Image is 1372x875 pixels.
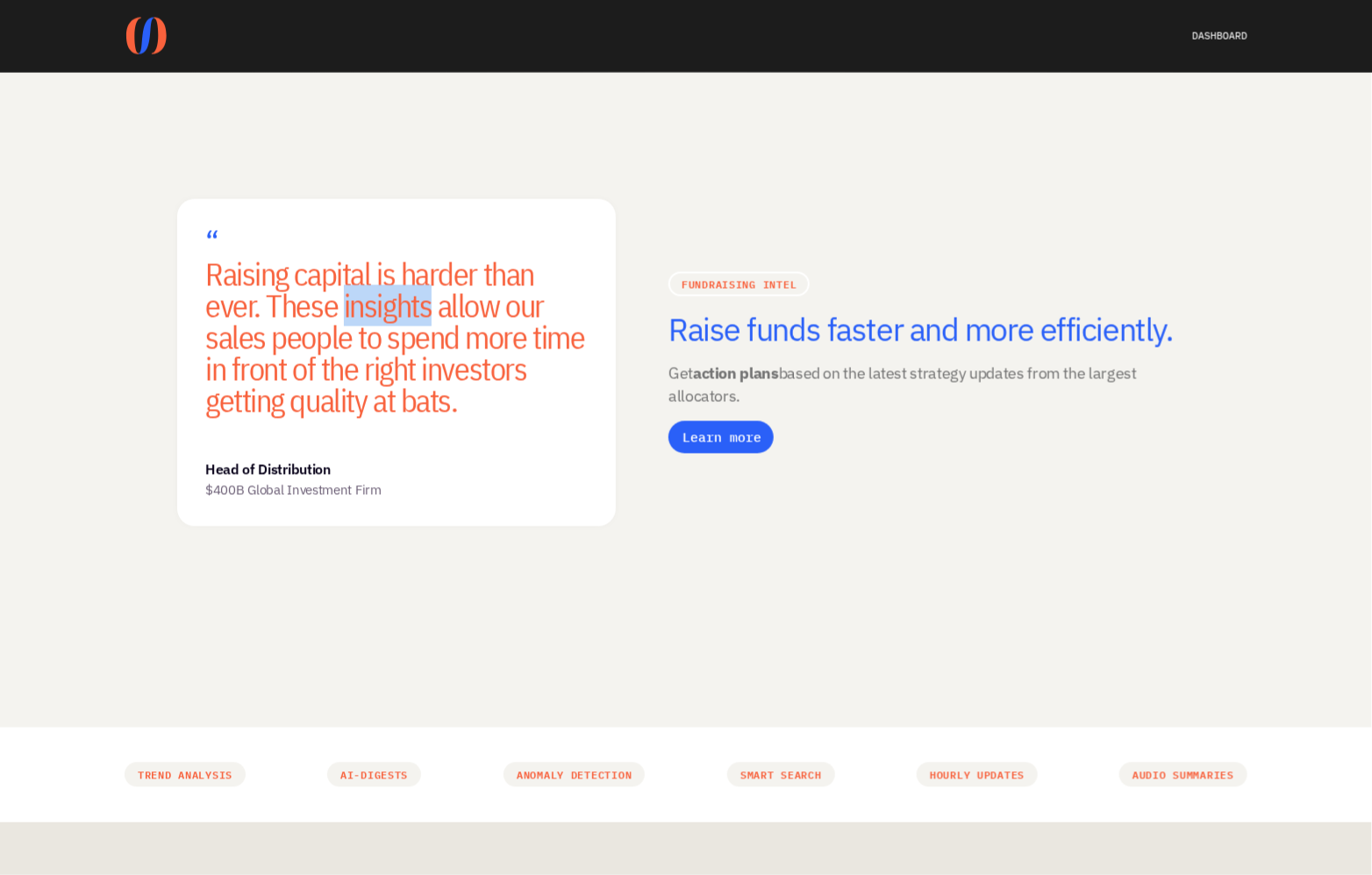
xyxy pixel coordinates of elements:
p: SMART SEARCH [740,766,822,784]
h3: Raising capital is harder than ever. These insights allow our sales people to spend more time in ... [205,227,588,417]
span: “ [205,222,218,263]
strong: action plans [693,364,779,384]
p: Learn more [682,428,761,447]
p: Head of Distribution [205,461,526,478]
p: Get based on the latest strategy updates from the largest allocators. [668,363,1195,407]
h3: Raise funds faster and more efficiently. [668,311,1195,348]
p: TREND ANALYSIS [138,766,232,784]
p: AUDIO SUMMARIES [1133,766,1234,784]
a: DASHBOARD [1192,29,1247,42]
p: ANOMALY DETECTION [517,766,632,784]
a: Learn more [681,428,763,447]
p: AI-DIGESTS [340,766,408,784]
a: FUNDRAISING INTEL [682,276,797,293]
p: $400B Global Investment Firm [205,482,526,499]
button: Learn more [668,421,774,454]
p: HOURLY UPDATES [930,766,1025,784]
